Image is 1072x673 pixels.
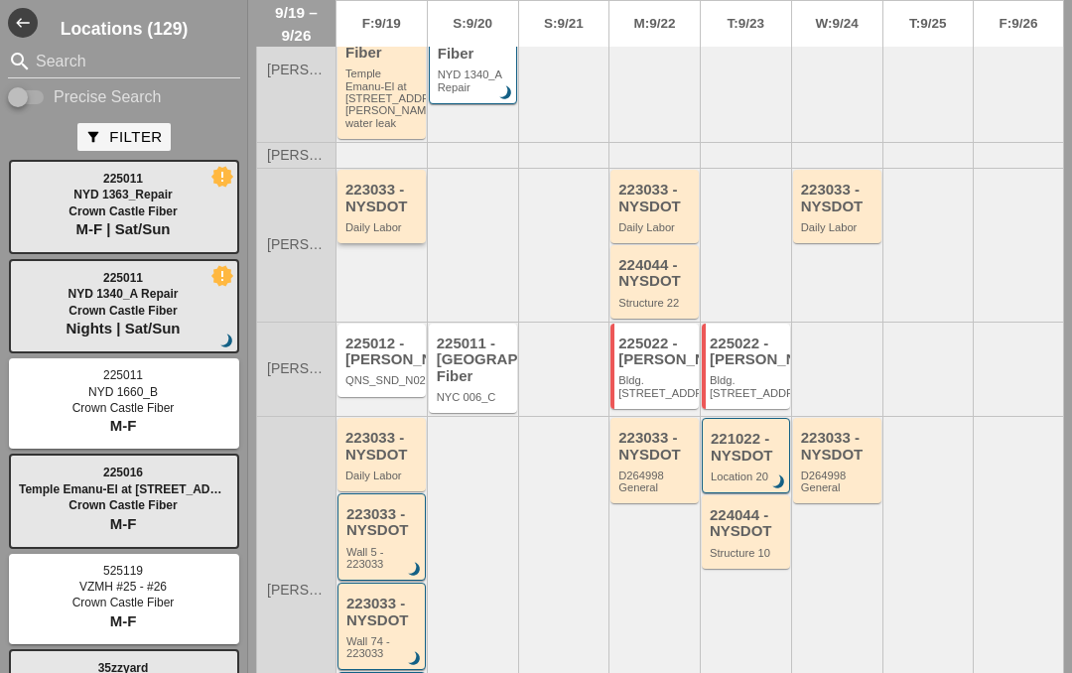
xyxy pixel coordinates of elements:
div: 221022 - NYSDOT [711,431,784,464]
div: D264998 General [801,470,876,494]
i: brightness_3 [495,82,517,104]
div: Structure 10 [710,547,785,559]
div: NYC 006_C [437,391,512,403]
span: M-F [110,417,137,434]
div: 224044 - NYSDOT [618,257,694,290]
div: QNS_SND_N027 [345,374,421,386]
a: F:9/19 [336,1,427,47]
span: Nights | Sat/Sun [66,320,180,336]
div: 223033 - NYSDOT [345,182,421,214]
span: M-F | Sat/Sun [75,220,170,237]
div: Bldg. 130 5th Ave [710,374,785,399]
span: 225011 [103,271,143,285]
div: Wall 5 - 223033 [346,546,420,571]
div: 223033 - NYSDOT [618,182,694,214]
span: NYD 1363_Repair [73,188,172,202]
i: brightness_3 [216,331,238,352]
span: Crown Castle Fiber [72,401,175,415]
div: Bldg. 130 5th Ave [618,374,694,399]
div: 225012 - [PERSON_NAME] [345,336,421,368]
span: 525119 [103,564,143,578]
span: [PERSON_NAME] [267,148,326,163]
div: 223033 - NYSDOT [618,430,694,463]
div: 223033 - NYSDOT [346,596,420,628]
span: Temple Emanu-El at [STREET_ADDRESS], [PERSON_NAME] water leak [19,482,423,496]
a: S:9/21 [519,1,609,47]
div: Daily Labor [345,221,421,233]
span: 225011 [103,172,143,186]
input: Search [36,46,212,77]
span: 225011 [103,368,143,382]
a: S:9/20 [428,1,518,47]
i: search [8,50,32,73]
div: Filter [85,126,162,149]
span: [PERSON_NAME] [267,361,326,376]
i: brightness_3 [404,649,426,671]
span: Crown Castle Fiber [68,498,177,512]
label: Precise Search [54,87,162,107]
div: 225022 - [PERSON_NAME] [710,336,785,368]
i: brightness_3 [768,471,790,493]
span: M-F [110,612,137,629]
span: Crown Castle Fiber [68,304,177,318]
div: 223033 - NYSDOT [801,430,876,463]
div: Temple Emanu-El at 1 E 65th Str, NYC, POE water leak [345,67,421,129]
div: 223033 - NYSDOT [346,506,420,539]
div: 225022 - [PERSON_NAME] [618,336,694,368]
a: W:9/24 [792,1,882,47]
span: Crown Castle Fiber [68,204,177,218]
div: 223033 - NYSDOT [345,430,421,463]
button: Shrink Sidebar [8,8,38,38]
span: NYD 1340_A Repair [68,287,179,301]
i: west [8,8,38,38]
div: Daily Labor [801,221,876,233]
a: T:9/23 [701,1,791,47]
span: 9/19 – 9/26 [267,1,326,47]
div: 224044 - NYSDOT [710,507,785,540]
div: Daily Labor [618,221,694,233]
div: Enable Precise search to match search terms exactly. [8,85,240,109]
i: brightness_3 [404,559,426,581]
span: Crown Castle Fiber [72,596,175,609]
div: NYD 1340_A Repair [438,68,511,93]
div: Wall 74 - 223033 [346,635,420,660]
span: VZMH #25 - #26 [79,580,167,594]
i: new_releases [213,267,231,285]
span: [PERSON_NAME] [267,583,326,598]
div: 225011 - [GEOGRAPHIC_DATA] Fiber [437,336,512,385]
a: M:9/22 [609,1,700,47]
span: NYD 1660_B [88,385,158,399]
div: Daily Labor [345,470,421,481]
a: F:9/26 [974,1,1063,47]
a: T:9/25 [883,1,974,47]
span: [PERSON_NAME] [267,63,326,77]
button: Filter [77,123,170,151]
i: filter_alt [85,129,101,145]
div: 223033 - NYSDOT [801,182,876,214]
div: D264998 General [618,470,694,494]
span: [PERSON_NAME] [267,237,326,252]
span: M-F [110,515,137,532]
span: 225016 [103,466,143,479]
div: Location 20 [711,471,784,482]
i: new_releases [213,168,231,186]
div: Structure 22 [618,297,694,309]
